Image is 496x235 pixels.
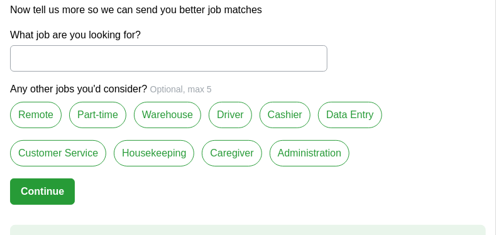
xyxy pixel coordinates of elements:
[114,140,194,167] label: Housekeeping
[260,102,311,128] label: Cashier
[10,28,328,43] label: What job are you looking for?
[10,3,486,18] p: Now tell us more so we can send you better job matches
[209,102,252,128] label: Driver
[10,102,62,128] label: Remote
[150,84,212,94] span: Optional, max 5
[134,102,201,128] label: Warehouse
[270,140,350,167] label: Administration
[10,140,106,167] label: Customer Service
[10,82,486,97] p: Any other jobs you'd consider?
[202,140,262,167] label: Caregiver
[10,178,75,205] button: Continue
[69,102,126,128] label: Part-time
[318,102,382,128] label: Data Entry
